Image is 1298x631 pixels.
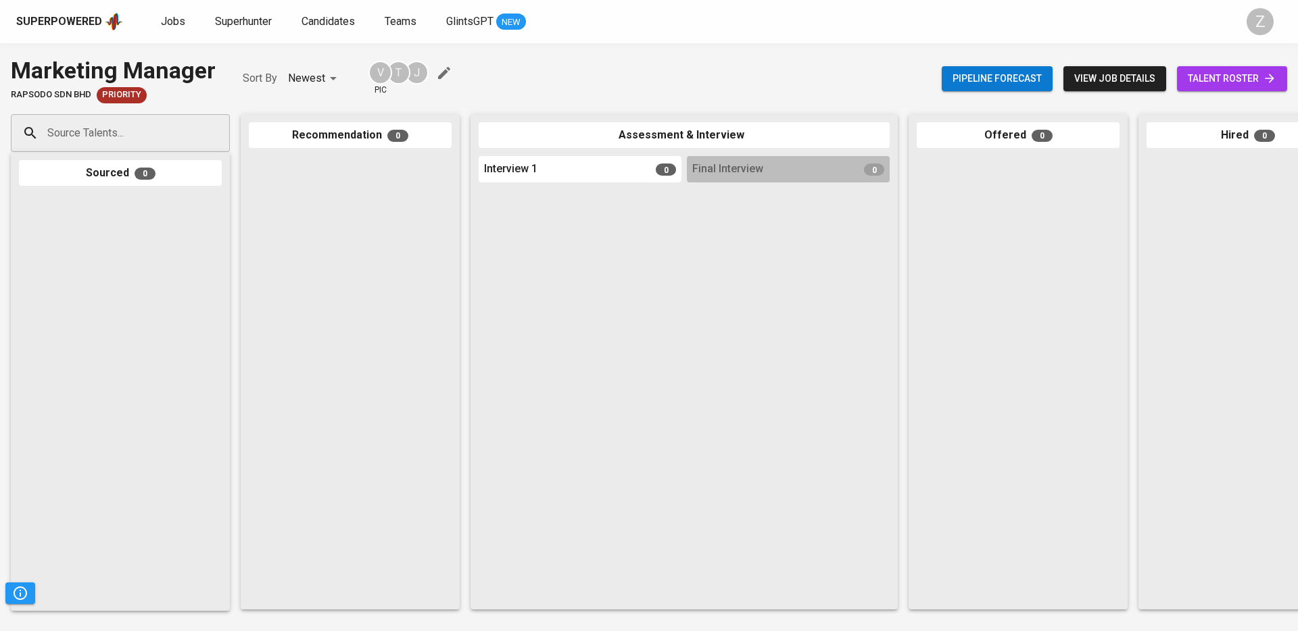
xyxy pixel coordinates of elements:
[135,168,155,180] span: 0
[387,130,408,142] span: 0
[368,61,392,84] div: V
[302,15,355,28] span: Candidates
[5,582,35,604] button: Pipeline Triggers
[656,163,676,176] span: 0
[288,66,341,91] div: Newest
[917,122,1120,149] div: Offered
[864,163,884,176] span: 0
[1247,8,1274,35] div: Z
[385,14,419,30] a: Teams
[953,70,1042,87] span: Pipeline forecast
[11,89,91,101] span: Rapsodo Sdn Bhd
[302,14,358,30] a: Candidates
[446,14,526,30] a: GlintsGPT NEW
[105,11,123,32] img: app logo
[243,70,277,86] p: Sort By
[1177,66,1287,91] a: talent roster
[249,122,452,149] div: Recommendation
[161,15,185,28] span: Jobs
[692,161,763,177] span: Final Interview
[484,161,537,177] span: Interview 1
[16,14,102,30] div: Superpowered
[1254,130,1275,142] span: 0
[385,15,416,28] span: Teams
[446,15,494,28] span: GlintsGPT
[222,132,225,134] button: Open
[405,61,429,84] div: J
[1032,130,1053,142] span: 0
[1063,66,1166,91] button: view job details
[288,70,325,86] p: Newest
[215,15,272,28] span: Superhunter
[1188,70,1276,87] span: talent roster
[479,122,890,149] div: Assessment & Interview
[942,66,1053,91] button: Pipeline forecast
[161,14,188,30] a: Jobs
[16,11,123,32] a: Superpoweredapp logo
[387,61,410,84] div: T
[97,87,147,103] div: New Job received from Demand Team
[368,61,392,96] div: pic
[215,14,274,30] a: Superhunter
[19,160,222,186] div: Sourced
[11,54,216,87] div: Marketing Manager
[1074,70,1155,87] span: view job details
[97,89,147,101] span: Priority
[496,16,526,29] span: NEW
